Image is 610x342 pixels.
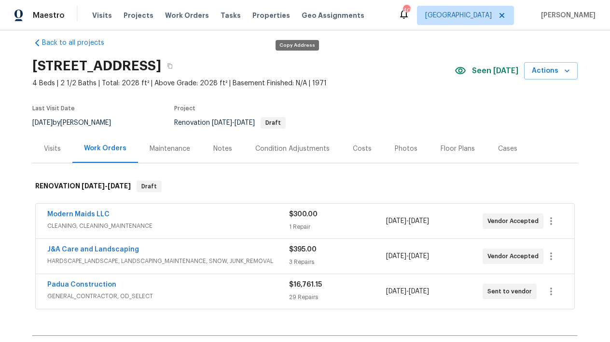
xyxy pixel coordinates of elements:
[213,144,232,154] div: Notes
[235,119,255,126] span: [DATE]
[441,144,475,154] div: Floor Plans
[386,216,429,226] span: -
[32,38,125,48] a: Back to all projects
[47,211,110,218] a: Modern Maids LLC
[289,211,318,218] span: $300.00
[221,12,241,19] span: Tasks
[409,253,429,260] span: [DATE]
[524,62,578,80] button: Actions
[289,222,386,232] div: 1 Repair
[386,218,406,224] span: [DATE]
[487,251,542,261] span: Vendor Accepted
[395,144,417,154] div: Photos
[47,221,289,231] span: CLEANING, CLEANING_MAINTENANCE
[262,120,285,126] span: Draft
[302,11,364,20] span: Geo Assignments
[108,183,131,189] span: [DATE]
[32,171,578,202] div: RENOVATION [DATE]-[DATE]Draft
[498,144,517,154] div: Cases
[212,119,255,126] span: -
[403,6,410,15] div: 40
[472,66,518,76] span: Seen [DATE]
[289,292,386,302] div: 29 Repairs
[82,183,131,189] span: -
[138,182,161,191] span: Draft
[124,11,153,20] span: Projects
[32,79,455,88] span: 4 Beds | 2 1/2 Baths | Total: 2028 ft² | Above Grade: 2028 ft² | Basement Finished: N/A | 1971
[44,144,61,154] div: Visits
[386,288,406,295] span: [DATE]
[82,183,105,189] span: [DATE]
[150,144,190,154] div: Maintenance
[32,117,123,129] div: by [PERSON_NAME]
[252,11,290,20] span: Properties
[35,181,131,192] h6: RENOVATION
[47,256,289,266] span: HARDSCAPE_LANDSCAPE, LANDSCAPING_MAINTENANCE, SNOW, JUNK_REMOVAL
[32,105,75,111] span: Last Visit Date
[32,119,53,126] span: [DATE]
[255,144,330,154] div: Condition Adjustments
[47,291,289,301] span: GENERAL_CONTRACTOR, OD_SELECT
[425,11,492,20] span: [GEOGRAPHIC_DATA]
[289,246,317,253] span: $395.00
[47,281,116,288] a: Padua Construction
[289,281,322,288] span: $16,761.15
[92,11,112,20] span: Visits
[174,105,195,111] span: Project
[537,11,596,20] span: [PERSON_NAME]
[487,216,542,226] span: Vendor Accepted
[212,119,232,126] span: [DATE]
[84,144,126,153] div: Work Orders
[386,253,406,260] span: [DATE]
[289,257,386,267] div: 3 Repairs
[487,287,536,296] span: Sent to vendor
[386,287,429,296] span: -
[532,65,570,77] span: Actions
[409,288,429,295] span: [DATE]
[47,246,139,253] a: J&A Care and Landscaping
[174,119,286,126] span: Renovation
[409,218,429,224] span: [DATE]
[353,144,372,154] div: Costs
[32,61,161,71] h2: [STREET_ADDRESS]
[33,11,65,20] span: Maestro
[386,251,429,261] span: -
[165,11,209,20] span: Work Orders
